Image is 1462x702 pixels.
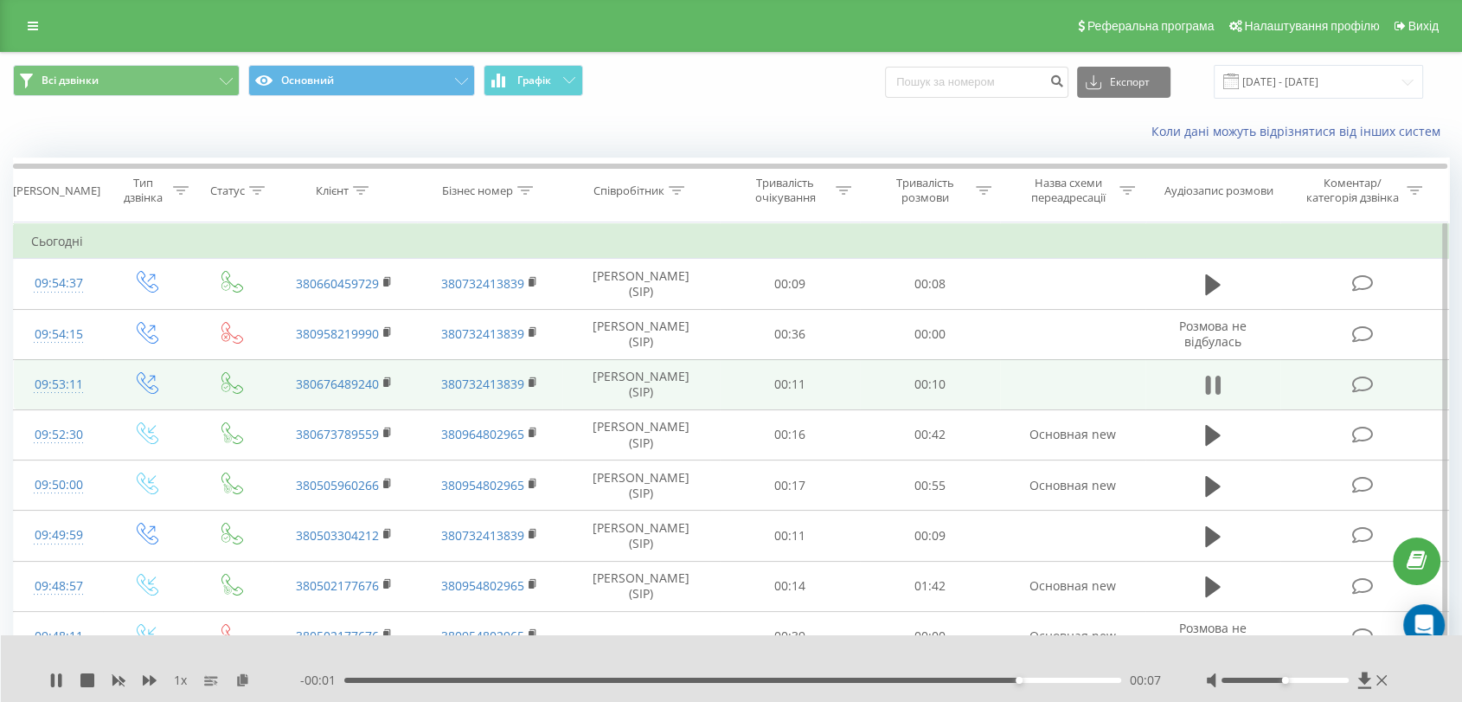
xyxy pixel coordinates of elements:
[720,259,860,309] td: 00:09
[720,409,860,460] td: 00:16
[739,176,831,205] div: Тривалість очікування
[860,259,1000,309] td: 00:08
[31,468,86,502] div: 09:50:00
[860,309,1000,359] td: 00:00
[442,184,513,198] div: Бізнес номер
[562,309,719,359] td: [PERSON_NAME] (SIP)
[720,309,860,359] td: 00:36
[31,318,86,351] div: 09:54:15
[860,561,1000,611] td: 01:42
[1000,409,1145,460] td: Основная new
[562,511,719,561] td: [PERSON_NAME] (SIP)
[31,418,86,452] div: 09:52:30
[441,628,524,644] a: 380954802965
[441,527,524,544] a: 380732413839
[1130,672,1161,689] span: 00:07
[316,184,349,198] div: Клієнт
[562,259,719,309] td: [PERSON_NAME] (SIP)
[1016,677,1023,684] div: Accessibility label
[441,325,524,342] a: 380732413839
[885,67,1068,98] input: Пошук за номером
[562,460,719,511] td: [PERSON_NAME] (SIP)
[1077,67,1170,98] button: Експорт
[441,477,524,493] a: 380954802965
[31,368,86,402] div: 09:53:11
[174,672,187,689] span: 1 x
[1087,19,1215,33] span: Реферальна програма
[296,275,379,292] a: 380660459729
[860,611,1000,661] td: 00:00
[296,325,379,342] a: 380958219990
[720,561,860,611] td: 00:14
[1179,620,1247,652] span: Розмова не відбулась
[562,561,719,611] td: [PERSON_NAME] (SIP)
[31,518,86,552] div: 09:49:59
[1179,318,1247,350] span: Розмова не відбулась
[13,65,240,96] button: Всі дзвінки
[296,426,379,442] a: 380673789559
[1164,184,1273,198] div: Аудіозапис розмови
[1000,611,1145,661] td: Основная new
[593,184,664,198] div: Співробітник
[296,527,379,544] a: 380503304212
[296,577,379,594] a: 380502177676
[720,611,860,661] td: 00:39
[860,511,1000,561] td: 00:09
[1403,604,1445,646] div: Open Intercom Messenger
[296,376,379,392] a: 380676489240
[31,570,86,603] div: 09:48:57
[296,628,379,644] a: 380502177676
[1244,19,1379,33] span: Налаштування профілю
[13,184,100,198] div: [PERSON_NAME]
[860,460,1000,511] td: 00:55
[517,74,551,87] span: Графік
[296,477,379,493] a: 380505960266
[31,620,86,654] div: 09:48:11
[441,376,524,392] a: 380732413839
[210,184,245,198] div: Статус
[1151,123,1449,139] a: Коли дані можуть відрізнятися вiд інших систем
[1000,460,1145,511] td: Основная new
[1408,19,1439,33] span: Вихід
[879,176,971,205] div: Тривалість розмови
[860,359,1000,409] td: 00:10
[720,511,860,561] td: 00:11
[720,460,860,511] td: 00:17
[248,65,475,96] button: Основний
[562,359,719,409] td: [PERSON_NAME] (SIP)
[860,409,1000,460] td: 00:42
[720,359,860,409] td: 00:11
[562,409,719,460] td: [PERSON_NAME] (SIP)
[441,426,524,442] a: 380964802965
[441,275,524,292] a: 380732413839
[484,65,583,96] button: Графік
[42,74,99,87] span: Всі дзвінки
[441,577,524,594] a: 380954802965
[14,224,1449,259] td: Сьогодні
[119,176,169,205] div: Тип дзвінка
[1023,176,1115,205] div: Назва схеми переадресації
[1301,176,1402,205] div: Коментар/категорія дзвінка
[31,267,86,300] div: 09:54:37
[300,672,344,689] span: - 00:01
[1281,677,1288,684] div: Accessibility label
[1000,561,1145,611] td: Основная new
